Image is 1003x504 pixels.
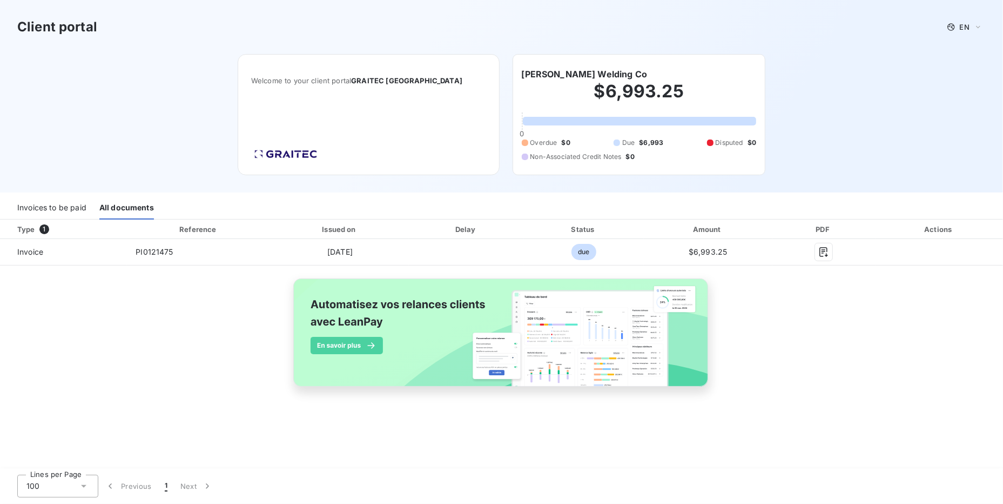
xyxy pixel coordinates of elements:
h2: $6,993.25 [522,81,757,113]
span: Overdue [530,138,557,148]
span: EN [960,23,970,31]
div: Amount [646,224,770,235]
span: Welcome to your client portal [251,76,486,85]
div: Reference [179,225,216,234]
img: banner [284,272,720,405]
span: Non-Associated Credit Notes [530,152,622,162]
h3: Client portal [17,17,97,37]
span: 1 [165,481,167,492]
span: PI0121475 [136,247,173,256]
span: Due [622,138,635,148]
button: 1 [158,475,174,498]
div: Actions [878,224,1001,235]
span: [DATE] [327,247,353,256]
h6: [PERSON_NAME] Welding Co [522,68,648,81]
div: Issued on [273,224,407,235]
span: Invoice [9,247,118,257]
div: Invoices to be paid [17,197,86,220]
button: Next [174,475,219,498]
span: $6,993 [639,138,663,148]
div: Delay [411,224,522,235]
div: All documents [99,197,154,220]
span: 0 [520,129,524,138]
span: 1 [39,224,49,234]
span: due [571,244,596,260]
button: Previous [98,475,158,498]
div: PDF [775,224,873,235]
span: 100 [26,481,39,492]
span: $0 [748,138,756,148]
span: $0 [626,152,635,162]
span: $0 [562,138,570,148]
img: Company logo [251,147,320,162]
span: Disputed [716,138,743,148]
span: GRAITEC [GEOGRAPHIC_DATA] [351,76,462,85]
div: Status [526,224,642,235]
span: $6,993.25 [689,247,727,256]
div: Type [11,224,125,235]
